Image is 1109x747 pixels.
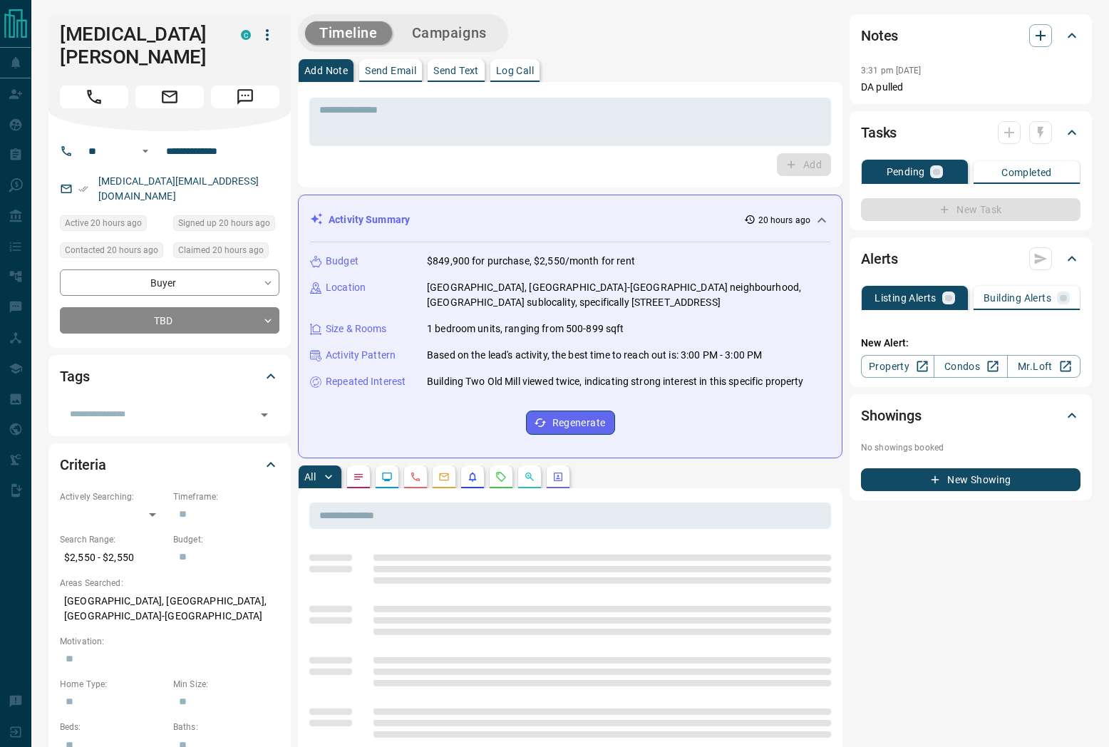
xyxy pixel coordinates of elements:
p: New Alert: [861,336,1080,351]
p: $2,550 - $2,550 [60,546,166,570]
p: 1 bedroom units, ranging from 500-899 sqft [427,321,624,336]
p: 3:31 pm [DATE] [861,66,922,76]
h2: Tags [60,365,89,388]
p: Building Two Old Mill viewed twice, indicating strong interest in this specific property [427,374,804,389]
button: Timeline [305,21,392,45]
div: condos.ca [241,30,251,40]
button: Open [137,143,154,160]
div: Criteria [60,448,279,482]
button: Campaigns [398,21,501,45]
div: Notes [861,19,1080,53]
p: Budget [326,254,359,269]
p: Budget: [173,533,279,546]
span: Active 20 hours ago [65,216,142,230]
div: Tasks [861,115,1080,150]
svg: Agent Actions [552,471,564,483]
div: Mon Oct 13 2025 [173,215,279,235]
a: Property [861,355,934,378]
h2: Notes [861,24,898,47]
button: Regenerate [526,411,615,435]
p: Add Note [304,66,348,76]
p: Size & Rooms [326,321,387,336]
p: Home Type: [60,678,166,691]
div: Alerts [861,242,1080,276]
div: Tags [60,359,279,393]
p: Areas Searched: [60,577,279,589]
span: Email [135,86,204,108]
div: Mon Oct 13 2025 [60,242,166,262]
svg: Emails [438,471,450,483]
p: Pending [887,167,925,177]
h2: Alerts [861,247,898,270]
p: Activity Pattern [326,348,396,363]
svg: Requests [495,471,507,483]
p: Beds: [60,721,166,733]
p: Activity Summary [329,212,410,227]
p: Completed [1001,168,1052,177]
h2: Showings [861,404,922,427]
p: Send Email [365,66,416,76]
p: Repeated Interest [326,374,406,389]
p: 20 hours ago [758,214,810,227]
div: Activity Summary20 hours ago [310,207,830,233]
p: Actively Searching: [60,490,166,503]
p: No showings booked [861,441,1080,454]
p: $849,900 for purchase, $2,550/month for rent [427,254,635,269]
span: Message [211,86,279,108]
p: Location [326,280,366,295]
p: Min Size: [173,678,279,691]
button: New Showing [861,468,1080,491]
svg: Email Verified [78,184,88,194]
div: Buyer [60,269,279,296]
div: Mon Oct 13 2025 [173,242,279,262]
p: [GEOGRAPHIC_DATA], [GEOGRAPHIC_DATA]-[GEOGRAPHIC_DATA] neighbourhood, [GEOGRAPHIC_DATA] sublocali... [427,280,830,310]
p: Listing Alerts [875,293,937,303]
button: Open [254,405,274,425]
h2: Criteria [60,453,106,476]
span: Contacted 20 hours ago [65,243,158,257]
svg: Notes [353,471,364,483]
p: Motivation: [60,635,279,648]
p: Building Alerts [984,293,1051,303]
p: [GEOGRAPHIC_DATA], [GEOGRAPHIC_DATA], [GEOGRAPHIC_DATA]-[GEOGRAPHIC_DATA] [60,589,279,628]
p: Search Range: [60,533,166,546]
p: DA pulled [861,80,1080,95]
span: Call [60,86,128,108]
div: TBD [60,307,279,334]
p: All [304,472,316,482]
h2: Tasks [861,121,897,144]
p: Log Call [496,66,534,76]
h1: [MEDICAL_DATA][PERSON_NAME] [60,23,220,68]
div: Showings [861,398,1080,433]
span: Claimed 20 hours ago [178,243,264,257]
svg: Opportunities [524,471,535,483]
p: Timeframe: [173,490,279,503]
a: Mr.Loft [1007,355,1080,378]
svg: Listing Alerts [467,471,478,483]
svg: Lead Browsing Activity [381,471,393,483]
p: Send Text [433,66,479,76]
p: Based on the lead's activity, the best time to reach out is: 3:00 PM - 3:00 PM [427,348,762,363]
div: Mon Oct 13 2025 [60,215,166,235]
p: Baths: [173,721,279,733]
span: Signed up 20 hours ago [178,216,270,230]
a: [MEDICAL_DATA][EMAIL_ADDRESS][DOMAIN_NAME] [98,175,259,202]
a: Condos [934,355,1007,378]
svg: Calls [410,471,421,483]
